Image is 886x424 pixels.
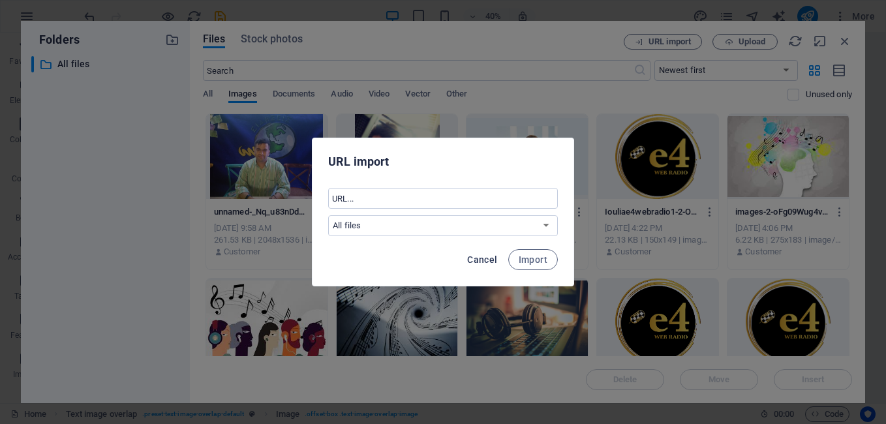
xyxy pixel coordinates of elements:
[462,249,502,270] button: Cancel
[508,249,558,270] button: Import
[328,188,558,209] input: URL...
[467,254,497,265] span: Cancel
[519,254,547,265] span: Import
[328,154,558,170] h2: URL import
